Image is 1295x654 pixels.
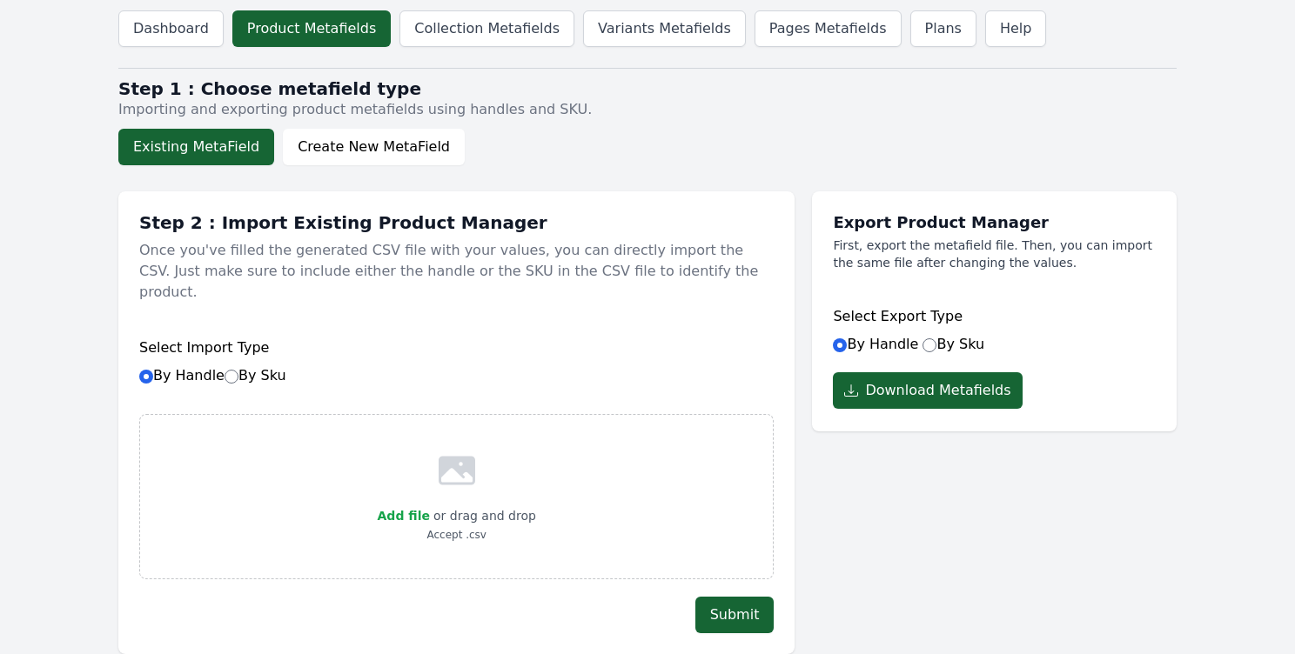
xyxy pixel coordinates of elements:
a: Variants Metafields [583,10,746,47]
a: Dashboard [118,10,224,47]
a: Collection Metafields [399,10,574,47]
button: Download Metafields [833,372,1022,409]
h6: Select Import Type [139,337,774,358]
span: Add file [378,509,430,523]
label: By Handle [833,336,918,352]
h6: Select Export Type [833,306,1156,327]
button: Existing MetaField [118,129,274,165]
label: By Sku [225,367,286,384]
input: By Handle [833,338,847,352]
a: Product Metafields [232,10,391,47]
input: By HandleBy Sku [139,370,153,384]
a: Plans [910,10,976,47]
p: Once you've filled the generated CSV file with your values, you can directly import the CSV. Just... [139,233,774,310]
button: Submit [695,597,775,633]
a: Help [985,10,1046,47]
h1: Export Product Manager [833,212,1156,233]
p: or drag and drop [430,505,536,526]
label: By Handle [139,367,286,384]
a: Pages Metafields [755,10,902,47]
h2: Step 1 : Choose metafield type [118,78,1177,99]
h1: Step 2 : Import Existing Product Manager [139,212,774,233]
p: Accept .csv [378,526,536,544]
button: Create New MetaField [283,129,465,165]
p: Importing and exporting product metafields using handles and SKU. [118,99,1177,120]
label: By Sku [923,336,984,352]
input: By Sku [923,338,936,352]
input: By Sku [225,370,238,384]
p: First, export the metafield file. Then, you can import the same file after changing the values. [833,237,1156,271]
